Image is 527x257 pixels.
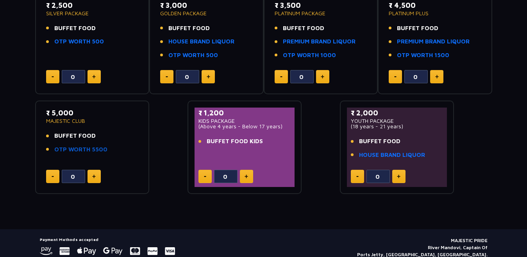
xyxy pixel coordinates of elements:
a: OTP WORTH 500 [168,51,218,60]
img: plus [245,174,248,178]
span: BUFFET FOOD KIDS [207,137,263,146]
img: plus [435,75,439,79]
p: GOLDEN PACKAGE [160,11,253,16]
p: SILVER PACKAGE [46,11,139,16]
img: plus [92,75,96,79]
h5: Payment Methods accepted [40,237,175,242]
span: BUFFET FOOD [397,24,438,33]
img: plus [321,75,324,79]
a: OTP WORTH 1500 [397,51,449,60]
img: plus [207,75,210,79]
a: HOUSE BRAND LIQUOR [359,151,425,160]
a: PREMIUM BRAND LIQUOR [397,37,470,46]
img: minus [394,76,397,77]
span: BUFFET FOOD [54,24,96,33]
img: plus [397,174,400,178]
a: OTP WORTH 500 [54,37,104,46]
img: minus [204,176,206,177]
img: minus [52,176,54,177]
p: KIDS PACKAGE [198,118,291,124]
span: BUFFET FOOD [168,24,210,33]
span: BUFFET FOOD [359,137,400,146]
p: PLATINUM PACKAGE [275,11,367,16]
img: plus [92,174,96,178]
a: HOUSE BRAND LIQUOR [168,37,234,46]
span: BUFFET FOOD [283,24,324,33]
img: minus [280,76,282,77]
p: MAJESTIC CLUB [46,118,139,124]
a: PREMIUM BRAND LIQUOR [283,37,356,46]
p: ₹ 5,000 [46,108,139,118]
p: ₹ 1,200 [198,108,291,118]
a: OTP WORTH 1000 [283,51,336,60]
p: (18 years - 21 years) [351,124,443,129]
p: (Above 4 years - Below 17 years) [198,124,291,129]
p: YOUTH PACKAGE [351,118,443,124]
img: minus [166,76,168,77]
span: BUFFET FOOD [54,131,96,140]
img: minus [52,76,54,77]
p: ₹ 2,000 [351,108,443,118]
p: PLATINUM PLUS [389,11,481,16]
img: minus [356,176,359,177]
a: OTP WORTH 5500 [54,145,107,154]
